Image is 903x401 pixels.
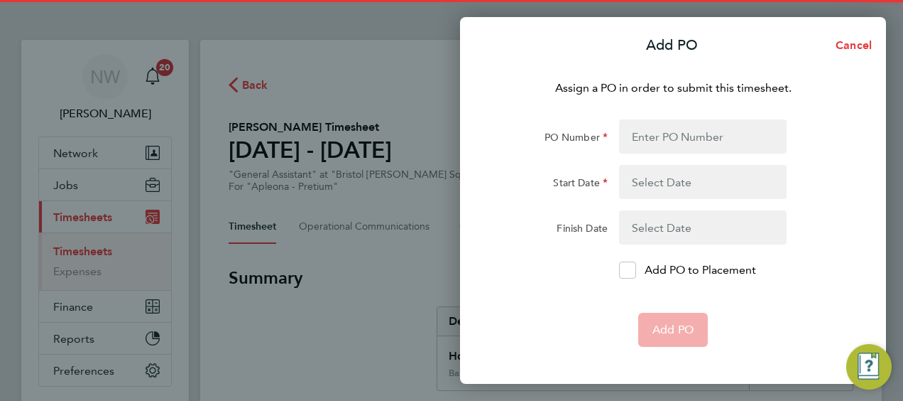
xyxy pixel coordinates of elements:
label: Finish Date [557,222,608,239]
input: Enter PO Number [619,119,787,154]
span: Cancel [831,38,872,52]
p: Add PO [646,36,698,55]
p: Assign a PO in order to submit this timesheet. [500,80,846,97]
p: Add PO to Placement [645,262,756,279]
label: Start Date [553,176,608,193]
button: Engage Resource Center [846,344,892,390]
button: Cancel [813,31,886,60]
label: PO Number [544,131,608,148]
